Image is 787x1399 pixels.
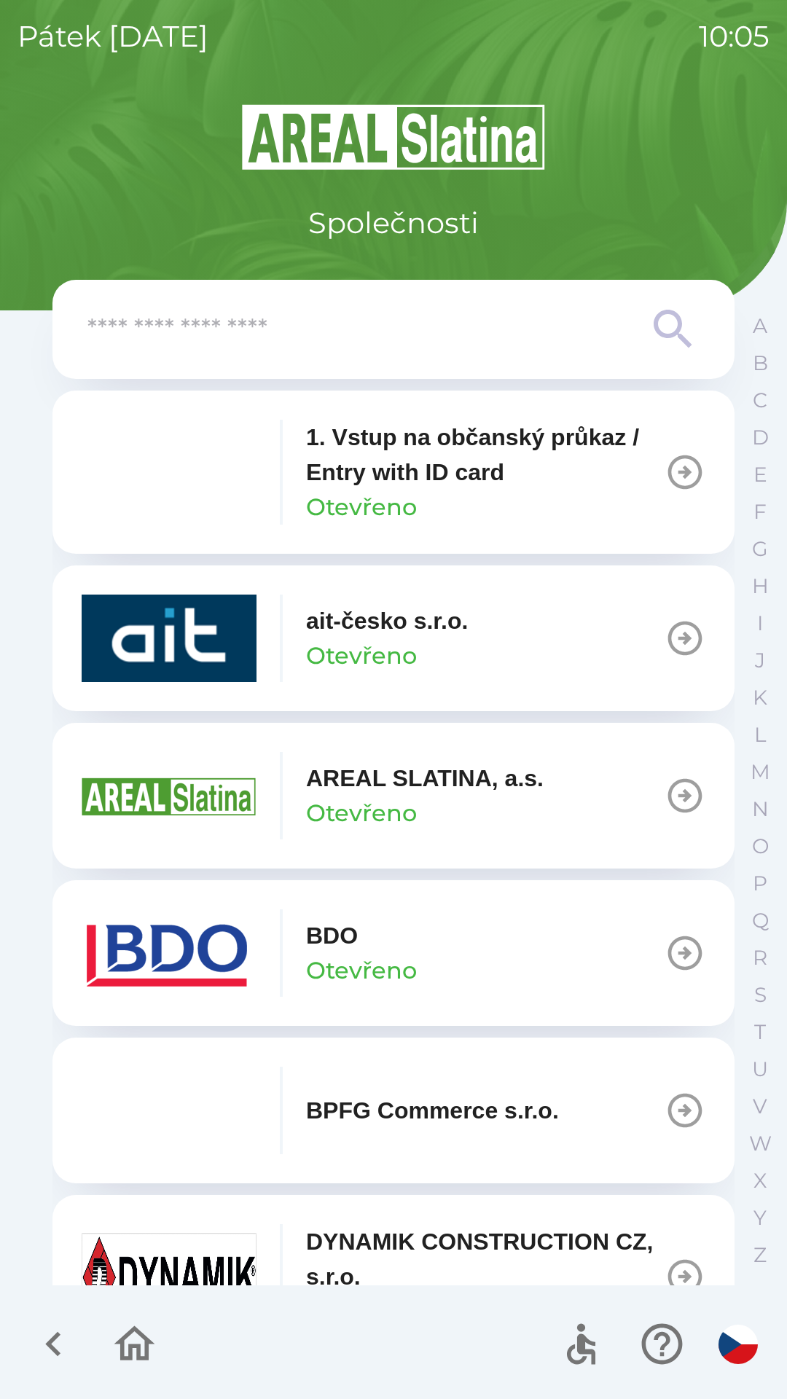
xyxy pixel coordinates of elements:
[742,382,778,419] button: C
[52,880,735,1026] button: BDOOtevřeno
[742,1125,778,1162] button: W
[742,345,778,382] button: B
[752,908,769,933] p: Q
[753,685,767,710] p: K
[742,791,778,828] button: N
[82,1233,257,1320] img: 9aa1c191-0426-4a03-845b-4981a011e109.jpeg
[719,1325,758,1364] img: cs flag
[17,15,208,58] p: pátek [DATE]
[752,536,768,562] p: G
[752,834,769,859] p: O
[753,945,767,971] p: R
[52,391,735,554] button: 1. Vstup na občanský průkaz / Entry with ID cardOtevřeno
[755,648,765,673] p: J
[742,939,778,976] button: R
[82,428,257,516] img: 93ea42ec-2d1b-4d6e-8f8a-bdbb4610bcc3.png
[749,1131,772,1156] p: W
[742,976,778,1014] button: S
[742,1051,778,1088] button: U
[753,871,767,896] p: P
[742,307,778,345] button: A
[306,420,665,490] p: 1. Vstup na občanský průkaz / Entry with ID card
[752,425,769,450] p: D
[754,982,767,1008] p: S
[82,752,257,839] img: aad3f322-fb90-43a2-be23-5ead3ef36ce5.png
[753,1205,767,1231] p: Y
[752,796,769,822] p: N
[742,1162,778,1199] button: X
[742,530,778,568] button: G
[82,595,257,682] img: 40b5cfbb-27b1-4737-80dc-99d800fbabba.png
[753,388,767,413] p: C
[753,313,767,339] p: A
[742,1088,778,1125] button: V
[306,761,544,796] p: AREAL SLATINA, a.s.
[742,716,778,753] button: L
[82,1067,257,1154] img: f3b1b367-54a7-43c8-9d7e-84e812667233.png
[754,1019,766,1045] p: T
[82,909,257,997] img: ae7449ef-04f1-48ed-85b5-e61960c78b50.png
[751,759,770,785] p: M
[742,828,778,865] button: O
[742,456,778,493] button: E
[742,865,778,902] button: P
[753,350,768,376] p: B
[753,1168,767,1194] p: X
[52,1038,735,1183] button: BPFG Commerce s.r.o.
[752,1057,768,1082] p: U
[52,565,735,711] button: ait-česko s.r.o.Otevřeno
[742,1014,778,1051] button: T
[306,918,358,953] p: BDO
[753,499,767,525] p: F
[52,1195,735,1358] button: DYNAMIK CONSTRUCTION CZ, s.r.o.Otevřeno
[742,605,778,642] button: I
[757,611,763,636] p: I
[742,753,778,791] button: M
[742,1237,778,1274] button: Z
[753,1242,767,1268] p: Z
[742,493,778,530] button: F
[742,642,778,679] button: J
[754,722,766,748] p: L
[742,902,778,939] button: Q
[742,568,778,605] button: H
[306,490,417,525] p: Otevřeno
[306,603,468,638] p: ait-česko s.r.o.
[52,102,735,172] img: Logo
[306,1093,559,1128] p: BPFG Commerce s.r.o.
[306,953,417,988] p: Otevřeno
[753,462,767,487] p: E
[742,1199,778,1237] button: Y
[306,638,417,673] p: Otevřeno
[699,15,770,58] p: 10:05
[752,573,769,599] p: H
[306,796,417,831] p: Otevřeno
[306,1224,665,1294] p: DYNAMIK CONSTRUCTION CZ, s.r.o.
[742,679,778,716] button: K
[753,1094,767,1119] p: V
[742,419,778,456] button: D
[308,201,479,245] p: Společnosti
[52,723,735,869] button: AREAL SLATINA, a.s.Otevřeno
